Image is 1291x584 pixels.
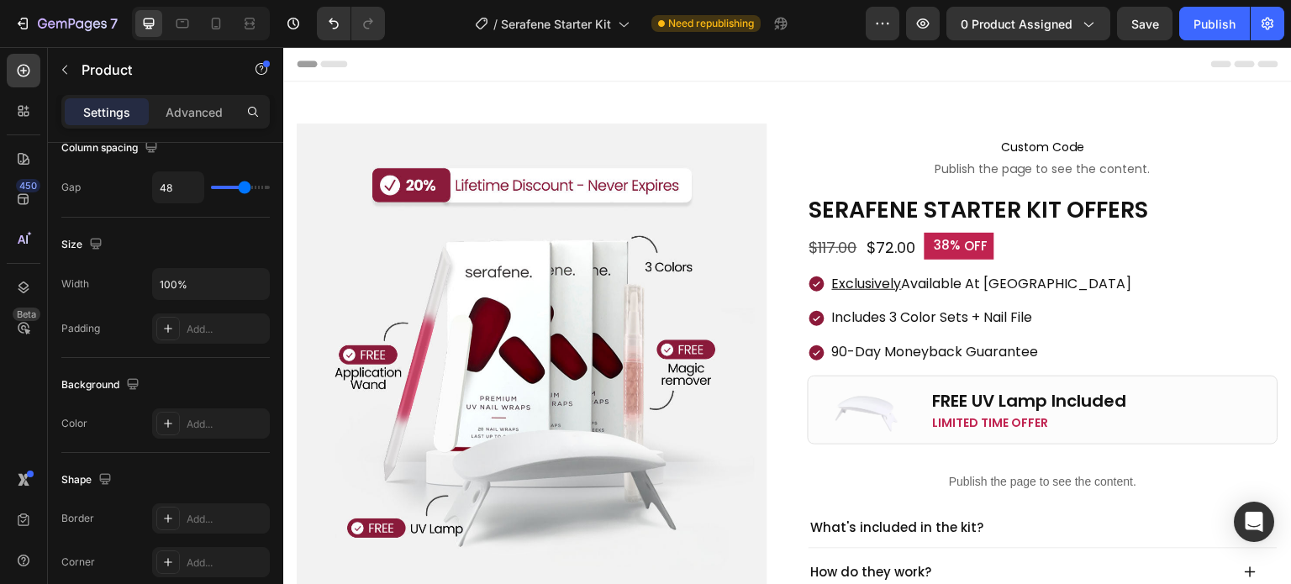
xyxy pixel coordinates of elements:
div: Column spacing [61,137,161,160]
div: $72.00 [582,189,635,212]
div: Color [61,416,87,431]
span: Serafene Starter Kit [501,15,611,33]
h2: FREE UV Lamp Included [648,341,995,366]
input: Auto [153,172,203,203]
p: Settings [83,103,130,121]
p: Includes 3 Color Sets + Nail File [549,259,849,283]
u: Exclusively [549,227,619,246]
div: Padding [61,321,100,336]
div: Add... [187,555,266,571]
button: 0 product assigned [946,7,1110,40]
p: Available At [GEOGRAPHIC_DATA] [549,225,849,250]
div: 38% [650,188,679,208]
div: Border [61,511,94,526]
p: Publish the page to see the content. [524,426,995,444]
div: Gap [61,180,81,195]
iframe: To enrich screen reader interactions, please activate Accessibility in Grammarly extension settings [283,47,1291,584]
div: 450 [16,179,40,192]
span: Need republishing [668,16,754,31]
div: Add... [187,417,266,432]
p: What's included in the kit? [528,469,701,492]
span: 0 product assigned [961,15,1072,33]
img: gempages_490476530028249969-e8d76a99-ee32-48d7-b33f-f74dea458a75.png [550,329,617,397]
div: Background [61,374,143,397]
span: Publish the page to see the content. [524,113,995,130]
div: Corner [61,555,95,570]
span: Custom Code [524,90,995,110]
p: 7 [110,13,118,34]
p: 90-Day Moneyback Guarantee [549,293,849,318]
div: Beta [13,308,40,321]
div: Add... [187,512,266,527]
div: Undo/Redo [317,7,385,40]
div: Shape [61,469,115,492]
div: Add... [187,322,266,337]
div: Open Intercom Messenger [1234,502,1274,542]
div: Publish [1194,15,1236,33]
p: Advanced [166,103,223,121]
div: OFF [679,188,708,210]
button: Save [1117,7,1172,40]
p: Product [82,60,224,80]
h2: LIMITED TIME OFFER [648,366,995,385]
button: Publish [1179,7,1250,40]
div: Size [61,234,106,256]
input: Auto [153,269,269,299]
button: 7 [7,7,125,40]
span: / [493,15,498,33]
span: Save [1131,17,1159,31]
div: Width [61,276,89,292]
p: How do they work? [528,514,649,537]
div: $117.00 [524,189,576,212]
h1: Serafene Starter Kit Offers [524,146,995,179]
